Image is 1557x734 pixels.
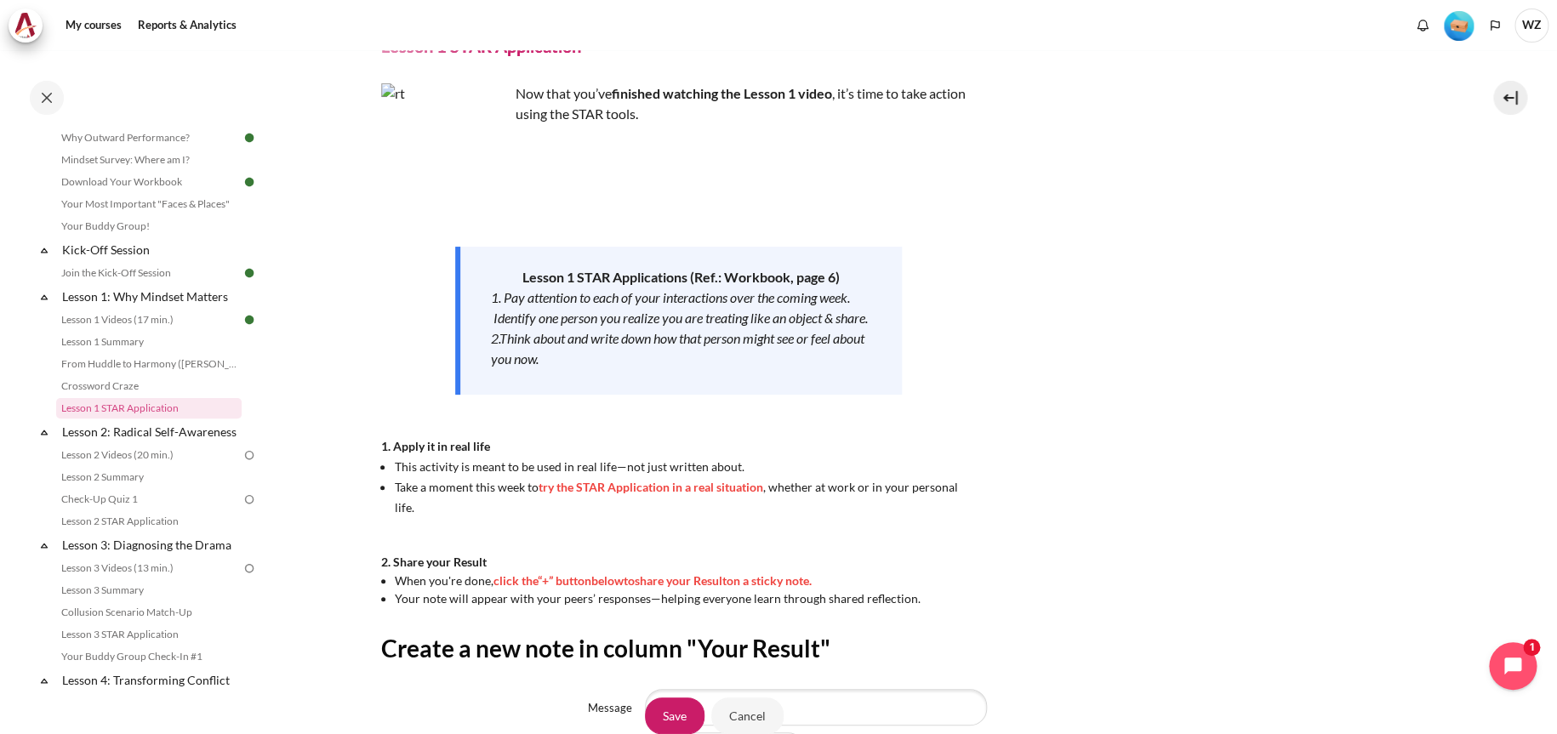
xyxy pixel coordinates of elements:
button: Languages [1482,13,1508,38]
a: Lesson 1 Summary [56,332,242,352]
em: 2.Think about and write down how that person might see or feel about you now. [491,330,864,367]
a: Your Buddy Group Check-In #1 [56,646,242,667]
a: Level #1 [1437,9,1480,41]
span: Collapse [36,672,53,689]
a: Lesson 2 STAR Application [56,511,242,532]
a: Kick-Off Session [60,238,242,261]
a: Reports & Analytics [132,9,242,43]
strong: finished watching the Lesson 1 video [612,85,832,101]
h2: Create a new note in column "Your Result" [381,633,1436,663]
input: Cancel [711,697,784,733]
a: Crossword Craze [56,376,242,396]
span: Collapse [36,537,53,554]
span: share your Result [635,573,727,588]
a: Lesson 3 STAR Application [56,624,242,645]
a: Lesson 1 Videos (17 min.) [56,310,242,330]
span: Your note will appear with your peers’ responses—helping everyone learn through shared reflection. [395,591,921,606]
a: Lesson 4: Transforming Conflict [60,669,242,691]
strong: 1. Apply it in real life [381,439,490,453]
span: on a sticky note. [727,573,812,588]
span: Collapse [36,242,53,259]
img: Done [242,130,257,145]
span: When you're done, [395,573,493,588]
span: click the [493,573,538,588]
span: below [591,573,624,588]
a: Lesson 1: Why Mindset Matters [60,285,242,308]
span: “+” button [538,573,591,588]
a: Lesson 3: Diagnosing the Drama [60,533,242,556]
input: Save [645,697,704,733]
a: My courses [60,9,128,43]
a: Check-Up Quiz 1 [56,489,242,509]
span: WZ [1514,9,1548,43]
img: To do [242,560,257,576]
a: Architeck Architeck [9,9,51,43]
a: Lesson 3 Summary [56,580,242,600]
a: Your Most Important "Faces & Places" [56,194,242,214]
a: Lesson 2 Summary [56,467,242,487]
a: Mindset Survey: Where am I? [56,150,242,170]
a: Collusion Scenario Match-Up [56,602,242,623]
span: Collapse [36,424,53,441]
img: Done [242,312,257,327]
img: Done [242,265,257,281]
div: Show notification window with no new notifications [1410,13,1435,38]
span: Take a moment this week to , whether at work or in your personal life. [395,480,958,515]
em: 1. Pay attention to each of your interactions over the coming week. Identify one person you reali... [491,289,868,326]
span: try the STAR Application in a real situation [539,480,763,494]
a: Lesson 2: Radical Self-Awareness [60,420,242,443]
img: Done [242,174,257,190]
img: To do [242,492,257,507]
span: Collapse [36,288,53,305]
a: Why Outward Performance? [56,128,242,148]
a: Lesson 2 Videos (20 min.) [56,445,242,465]
a: User menu [1514,9,1548,43]
span: to [624,573,635,588]
strong: Lesson 1 STAR Applications (Ref.: Workbook, page 6) [522,269,840,285]
a: Join the Kick-Off Session [56,263,242,283]
div: Level #1 [1444,9,1474,41]
a: Your Buddy Group! [56,216,242,236]
img: Level #1 [1444,11,1474,41]
a: Lesson 3 Videos (13 min.) [56,558,242,578]
img: rt [381,83,509,211]
strong: 2. Share your Result [381,555,487,569]
p: Now that you’ve , it’s time to take action using the STAR tools. [381,83,977,124]
img: To do [242,447,257,463]
span: This activity is meant to be used in real life—not just written about. [395,459,744,474]
a: Download Your Workbook [56,172,242,192]
a: Lesson 1 STAR Application [56,398,242,418]
a: From Huddle to Harmony ([PERSON_NAME]'s Story) [56,354,242,374]
img: Architeck [14,13,37,38]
